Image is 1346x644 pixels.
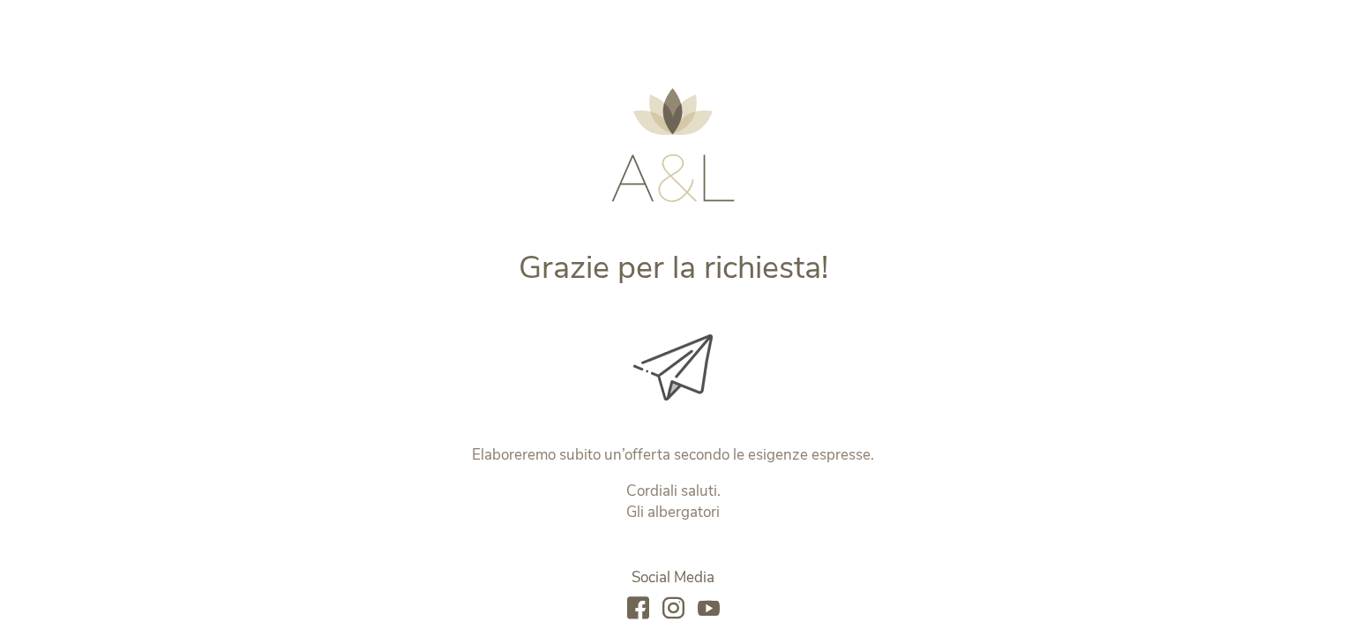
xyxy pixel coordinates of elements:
a: facebook [627,597,649,621]
img: AMONTI & LUNARIS Wellnessresort [611,88,735,202]
a: youtube [698,597,720,621]
p: Cordiali saluti. Gli albergatori [305,481,1042,523]
img: Grazie per la richiesta! [633,334,713,401]
span: Social Media [632,567,714,588]
span: Grazie per la richiesta! [519,246,828,289]
a: instagram [662,597,684,621]
p: Elaboreremo subito un’offerta secondo le esigenze espresse. [305,445,1042,466]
